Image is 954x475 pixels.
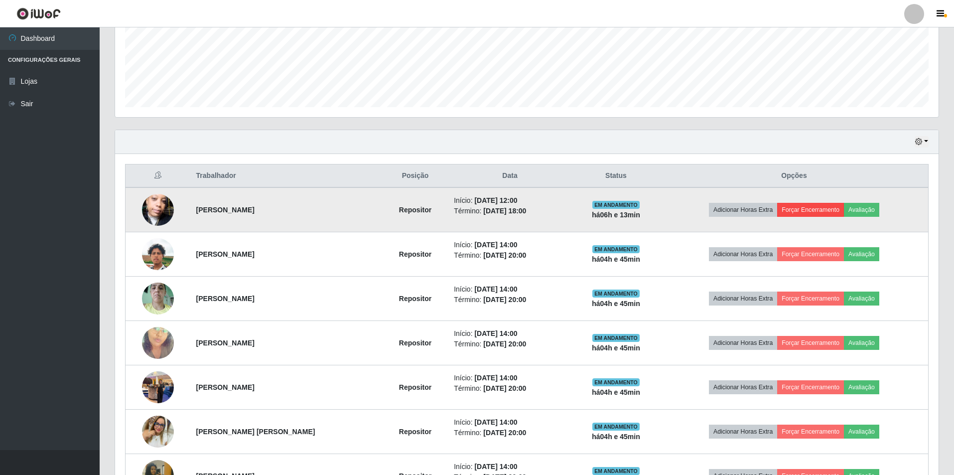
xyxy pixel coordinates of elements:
li: Término: [454,428,566,438]
th: Data [448,164,572,188]
strong: há 04 h e 45 min [592,300,640,308]
button: Adicionar Horas Extra [709,380,777,394]
time: [DATE] 18:00 [483,207,526,215]
time: [DATE] 14:00 [474,285,517,293]
img: 1753494056504.jpeg [142,181,174,238]
time: [DATE] 14:00 [474,241,517,249]
li: Término: [454,295,566,305]
time: [DATE] 14:00 [474,374,517,382]
button: Adicionar Horas Extra [709,203,777,217]
img: 1754928869787.jpeg [142,315,174,371]
li: Término: [454,339,566,349]
th: Trabalhador [190,164,383,188]
li: Início: [454,373,566,383]
img: 1755095833793.jpeg [142,366,174,408]
strong: [PERSON_NAME] [196,339,255,347]
img: 1755998859963.jpeg [142,416,174,448]
li: Término: [454,250,566,261]
button: Avaliação [844,292,879,306]
strong: há 06 h e 13 min [592,211,640,219]
strong: [PERSON_NAME] [PERSON_NAME] [196,428,315,436]
th: Status [572,164,660,188]
span: EM ANDAMENTO [592,378,640,386]
time: [DATE] 12:00 [474,196,517,204]
time: [DATE] 14:00 [474,329,517,337]
img: CoreUI Logo [16,7,61,20]
strong: Repositor [399,339,431,347]
time: [DATE] 20:00 [483,340,526,348]
button: Avaliação [844,203,879,217]
button: Forçar Encerramento [777,247,844,261]
li: Início: [454,417,566,428]
strong: há 04 h e 45 min [592,388,640,396]
button: Forçar Encerramento [777,425,844,439]
button: Adicionar Horas Extra [709,425,777,439]
strong: [PERSON_NAME] [196,250,255,258]
time: [DATE] 14:00 [474,463,517,471]
li: Início: [454,328,566,339]
li: Início: [454,240,566,250]
strong: Repositor [399,250,431,258]
span: EM ANDAMENTO [592,423,640,431]
th: Posição [383,164,448,188]
time: [DATE] 14:00 [474,418,517,426]
li: Início: [454,462,566,472]
span: EM ANDAMENTO [592,334,640,342]
span: EM ANDAMENTO [592,467,640,475]
li: Término: [454,383,566,394]
button: Adicionar Horas Extra [709,336,777,350]
button: Forçar Encerramento [777,336,844,350]
button: Avaliação [844,425,879,439]
span: EM ANDAMENTO [592,290,640,298]
span: EM ANDAMENTO [592,245,640,253]
button: Forçar Encerramento [777,203,844,217]
time: [DATE] 20:00 [483,251,526,259]
time: [DATE] 20:00 [483,384,526,392]
strong: Repositor [399,428,431,436]
button: Adicionar Horas Extra [709,292,777,306]
button: Forçar Encerramento [777,292,844,306]
li: Término: [454,206,566,216]
strong: Repositor [399,295,431,303]
button: Adicionar Horas Extra [709,247,777,261]
li: Início: [454,284,566,295]
strong: há 04 h e 45 min [592,433,640,441]
strong: há 04 h e 45 min [592,344,640,352]
button: Avaliação [844,336,879,350]
button: Avaliação [844,380,879,394]
time: [DATE] 20:00 [483,429,526,437]
strong: [PERSON_NAME] [196,295,255,303]
li: Início: [454,195,566,206]
strong: [PERSON_NAME] [196,206,255,214]
strong: [PERSON_NAME] [196,383,255,391]
strong: Repositor [399,206,431,214]
img: 1753296713648.jpeg [142,277,174,319]
strong: Repositor [399,383,431,391]
button: Forçar Encerramento [777,380,844,394]
button: Avaliação [844,247,879,261]
strong: há 04 h e 45 min [592,255,640,263]
th: Opções [660,164,928,188]
span: EM ANDAMENTO [592,201,640,209]
time: [DATE] 20:00 [483,296,526,304]
img: 1753209375132.jpeg [142,226,174,283]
